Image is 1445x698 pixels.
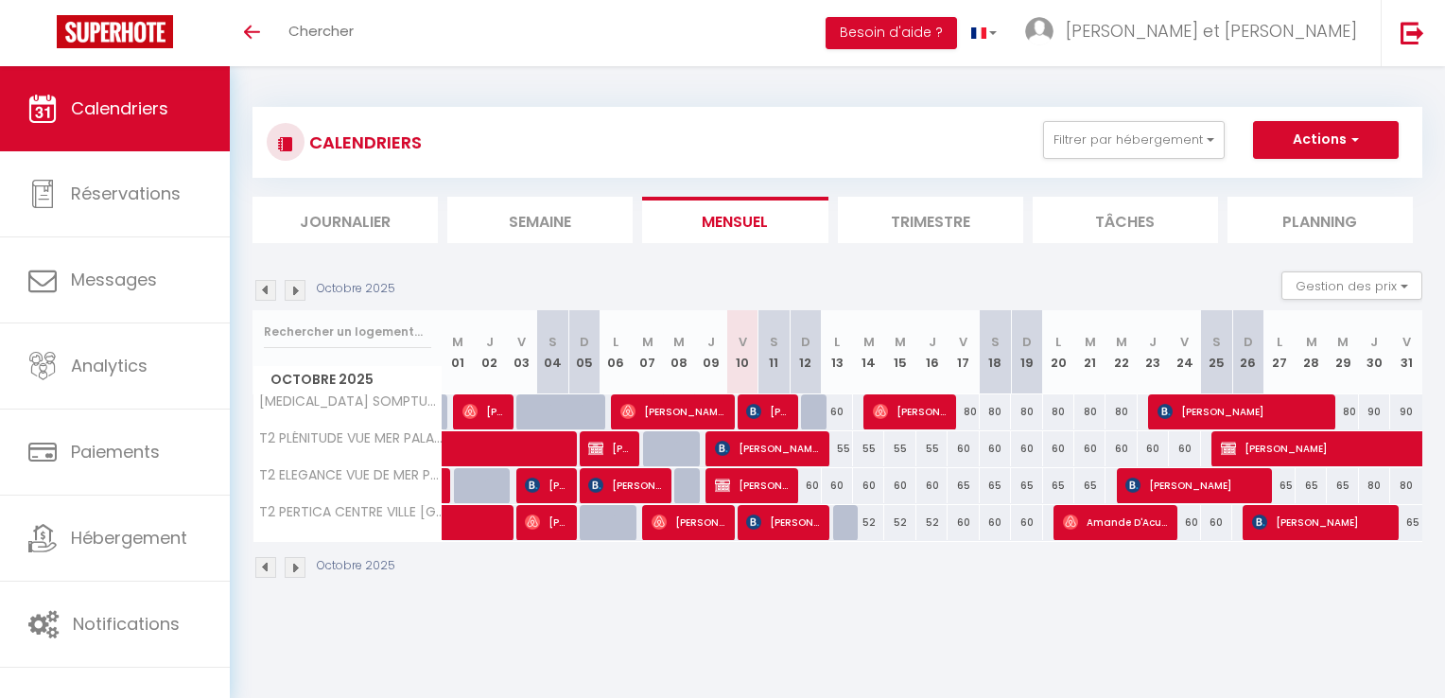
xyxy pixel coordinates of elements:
th: 20 [1043,310,1074,394]
span: [PERSON_NAME] [746,393,788,429]
div: 60 [822,394,853,429]
abbr: M [895,333,906,351]
span: [PERSON_NAME] [1158,393,1324,429]
th: 12 [790,310,821,394]
div: 60 [1106,431,1137,466]
span: [PERSON_NAME] [715,467,788,503]
div: 65 [980,468,1011,503]
div: 55 [884,431,915,466]
span: T2 ELEGANCE VUE DE MER PALAVAS [256,468,445,482]
input: Rechercher un logement... [264,315,431,349]
th: 13 [822,310,853,394]
th: 16 [916,310,948,394]
div: 52 [916,505,948,540]
th: 26 [1232,310,1263,394]
div: 65 [1043,468,1074,503]
abbr: V [959,333,967,351]
div: 65 [1390,505,1422,540]
abbr: M [1116,333,1127,351]
div: 60 [822,468,853,503]
th: 31 [1390,310,1422,394]
div: 80 [1359,468,1390,503]
abbr: M [1337,333,1349,351]
p: Octobre 2025 [317,557,395,575]
span: [MEDICAL_DATA] SOMPTUOSA VUE MER 1 ERE LIGNE PALAVAS [256,394,445,409]
li: Journalier [252,197,438,243]
div: 65 [1263,468,1295,503]
abbr: J [707,333,715,351]
abbr: V [517,333,526,351]
div: 90 [1359,394,1390,429]
th: 27 [1263,310,1295,394]
abbr: M [642,333,653,351]
div: 52 [853,505,884,540]
button: Besoin d'aide ? [826,17,957,49]
abbr: L [1055,333,1061,351]
abbr: S [770,333,778,351]
th: 10 [726,310,757,394]
span: Analytics [71,354,148,377]
span: T2 PLÉNITUDE VUE MER PALAVAS [256,431,445,445]
div: 80 [1327,394,1358,429]
span: [PERSON_NAME] [525,504,566,540]
div: 65 [948,468,979,503]
span: [PERSON_NAME] [1252,504,1387,540]
div: 60 [1169,431,1200,466]
div: 60 [980,505,1011,540]
th: 28 [1296,310,1327,394]
span: [PERSON_NAME] [588,430,630,466]
div: 65 [1011,468,1042,503]
h3: CALENDRIERS [305,121,422,164]
button: Gestion des prix [1281,271,1422,300]
span: [PERSON_NAME] [652,504,724,540]
div: 60 [948,505,979,540]
abbr: M [452,333,463,351]
th: 01 [443,310,474,394]
abbr: V [1180,333,1189,351]
abbr: M [1306,333,1317,351]
div: 80 [1390,468,1422,503]
th: 09 [695,310,726,394]
abbr: J [1370,333,1378,351]
div: 55 [853,431,884,466]
abbr: L [613,333,618,351]
th: 04 [537,310,568,394]
span: Hébergement [71,526,187,550]
abbr: J [1149,333,1157,351]
th: 03 [505,310,536,394]
span: Messages [71,268,157,291]
th: 21 [1074,310,1106,394]
abbr: M [673,333,685,351]
th: 06 [601,310,632,394]
div: 60 [1043,431,1074,466]
div: 80 [1043,394,1074,429]
th: 11 [758,310,790,394]
img: Super Booking [57,15,173,48]
abbr: J [929,333,936,351]
th: 25 [1201,310,1232,394]
abbr: J [486,333,494,351]
abbr: L [1277,333,1282,351]
li: Mensuel [642,197,827,243]
th: 05 [568,310,600,394]
div: 90 [1390,394,1422,429]
abbr: D [801,333,810,351]
th: 02 [474,310,505,394]
abbr: S [548,333,557,351]
th: 24 [1169,310,1200,394]
li: Trimestre [838,197,1023,243]
span: [PERSON_NAME] [873,393,946,429]
abbr: D [580,333,589,351]
div: 80 [1011,394,1042,429]
th: 18 [980,310,1011,394]
div: 60 [1169,505,1200,540]
abbr: V [1402,333,1411,351]
div: 60 [1074,431,1106,466]
span: Amande D'Acunto [1063,504,1167,540]
button: Filtrer par hébergement [1043,121,1225,159]
li: Semaine [447,197,633,243]
span: Octobre 2025 [253,366,442,393]
span: [PERSON_NAME] & [PERSON_NAME] [620,393,724,429]
span: T2 PERTICA CENTRE VILLE [GEOGRAPHIC_DATA] [256,505,445,519]
button: Actions [1253,121,1399,159]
